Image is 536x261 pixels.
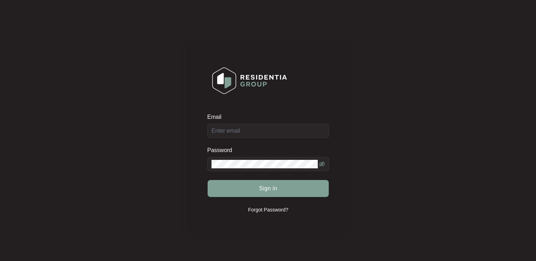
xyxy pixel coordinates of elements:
[248,206,288,213] p: Forgot Password?
[207,147,237,154] label: Password
[207,114,226,121] label: Email
[207,124,329,138] input: Email
[208,180,329,197] button: Sign in
[259,184,277,193] span: Sign in
[211,160,318,168] input: Password
[319,161,325,167] span: eye-invisible
[208,63,292,99] img: Login Logo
